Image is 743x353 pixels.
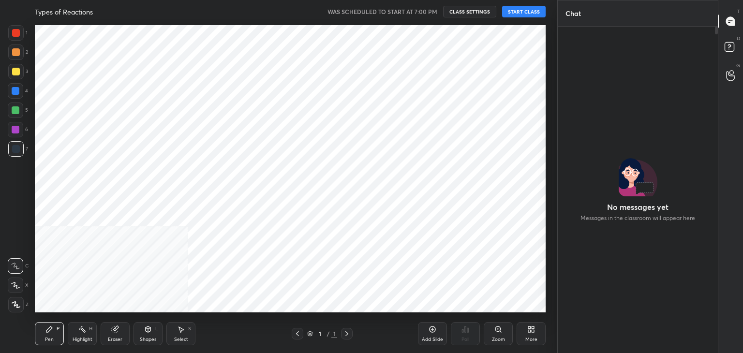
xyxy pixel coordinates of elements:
div: L [155,326,158,331]
div: Add Slide [422,337,443,342]
div: 1 [315,331,325,337]
div: 2 [8,44,28,60]
div: C [8,258,29,274]
div: More [525,337,537,342]
p: D [737,35,740,42]
div: X [8,278,29,293]
button: START CLASS [502,6,546,17]
div: H [89,326,92,331]
div: Z [8,297,29,312]
div: Shapes [140,337,156,342]
div: Eraser [108,337,122,342]
div: P [57,326,59,331]
div: Highlight [73,337,92,342]
div: Select [174,337,188,342]
h4: Types of Reactions [35,7,93,16]
div: 1 [331,329,337,338]
div: 1 [8,25,28,41]
p: Chat [558,0,589,26]
div: 7 [8,141,28,157]
div: Zoom [492,337,505,342]
div: 4 [8,83,28,99]
div: S [188,326,191,331]
button: CLASS SETTINGS [443,6,496,17]
div: 3 [8,64,28,79]
div: / [327,331,329,337]
div: Pen [45,337,54,342]
div: 5 [8,103,28,118]
h5: WAS SCHEDULED TO START AT 7:00 PM [327,7,437,16]
div: 6 [8,122,28,137]
p: G [736,62,740,69]
p: T [737,8,740,15]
